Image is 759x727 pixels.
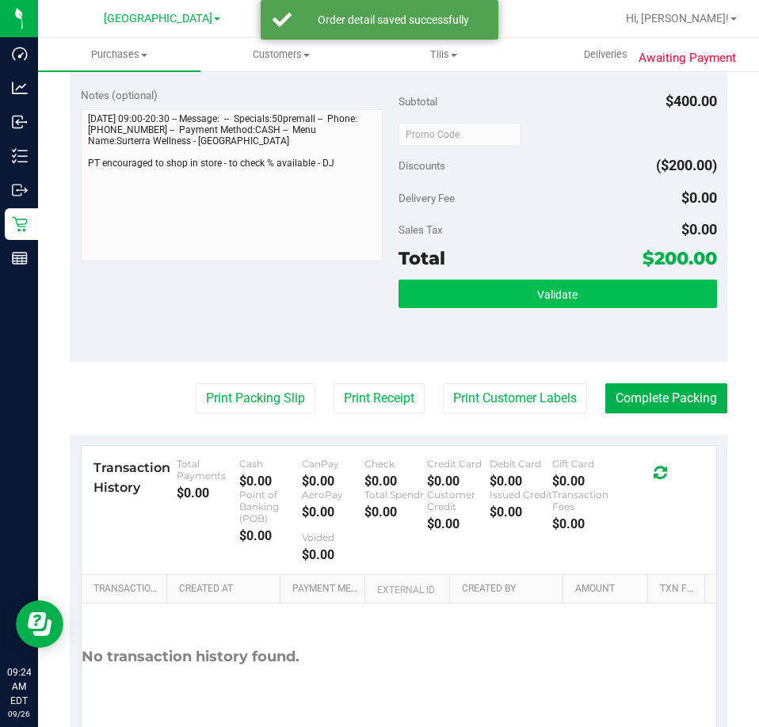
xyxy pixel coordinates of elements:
[364,489,427,501] div: Total Spendr
[12,80,28,96] inline-svg: Analytics
[363,38,525,71] a: Tills
[399,223,443,236] span: Sales Tax
[462,583,556,596] a: Created By
[575,583,642,596] a: Amount
[427,474,490,489] div: $0.00
[656,157,717,173] span: ($200.00)
[302,458,364,470] div: CanPay
[399,247,445,269] span: Total
[552,489,615,512] div: Transaction Fees
[443,383,587,413] button: Print Customer Labels
[563,48,649,62] span: Deliveries
[177,485,239,501] div: $0.00
[399,123,521,147] input: Promo Code
[93,583,161,596] a: Transaction ID
[490,458,552,470] div: Debit Card
[364,458,427,470] div: Check
[626,12,729,25] span: Hi, [PERSON_NAME]!
[334,383,425,413] button: Print Receipt
[399,280,717,308] button: Validate
[681,189,717,206] span: $0.00
[292,583,359,596] a: Payment Method
[239,458,302,470] div: Cash
[239,528,302,543] div: $0.00
[239,474,302,489] div: $0.00
[104,12,212,25] span: [GEOGRAPHIC_DATA]
[364,48,524,62] span: Tills
[427,516,490,531] div: $0.00
[179,583,273,596] a: Created At
[38,48,200,62] span: Purchases
[427,458,490,470] div: Credit Card
[7,665,31,708] p: 09:24 AM EDT
[643,247,717,269] span: $200.00
[302,489,364,501] div: AeroPay
[196,383,315,413] button: Print Packing Slip
[552,516,615,531] div: $0.00
[605,383,727,413] button: Complete Packing
[201,48,362,62] span: Customers
[666,93,717,109] span: $400.00
[302,504,364,520] div: $0.00
[81,89,158,101] span: Notes (optional)
[399,151,445,180] span: Discounts
[364,504,427,520] div: $0.00
[364,575,449,603] th: External ID
[300,12,486,28] div: Order detail saved successfully
[302,547,364,562] div: $0.00
[12,216,28,232] inline-svg: Retail
[364,474,427,489] div: $0.00
[177,458,239,481] div: Total Payments
[82,603,299,710] div: No transaction history found.
[490,474,552,489] div: $0.00
[12,46,28,62] inline-svg: Dashboard
[239,489,302,524] div: Point of Banking (POB)
[639,49,736,67] span: Awaiting Payment
[38,38,200,71] a: Purchases
[660,583,698,596] a: Txn Fee
[681,221,717,238] span: $0.00
[12,148,28,164] inline-svg: Inventory
[552,458,615,470] div: Gift Card
[12,114,28,130] inline-svg: Inbound
[490,489,552,501] div: Issued Credit
[12,250,28,266] inline-svg: Reports
[302,474,364,489] div: $0.00
[427,489,490,512] div: Customer Credit
[490,504,552,520] div: $0.00
[552,474,615,489] div: $0.00
[200,38,363,71] a: Customers
[399,95,437,108] span: Subtotal
[302,531,364,543] div: Voided
[537,288,578,301] span: Validate
[524,38,687,71] a: Deliveries
[399,192,455,204] span: Delivery Fee
[7,708,31,720] p: 09/26
[16,600,63,648] iframe: Resource center
[12,182,28,198] inline-svg: Outbound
